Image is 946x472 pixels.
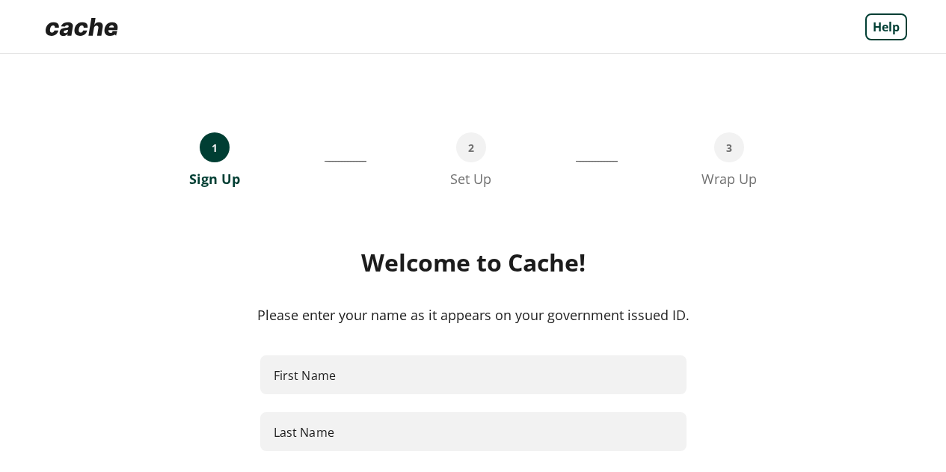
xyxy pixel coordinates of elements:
img: Logo [40,12,124,42]
div: 1 [200,132,230,162]
div: ___________________________________ [576,132,618,188]
div: 2 [456,132,486,162]
div: __________________________________ [325,132,366,188]
div: Wrap Up [701,170,757,188]
div: Set Up [450,170,491,188]
div: Please enter your name as it appears on your government issued ID. [40,304,907,325]
div: 3 [714,132,744,162]
a: Help [865,13,907,40]
div: Sign Up [189,170,240,188]
div: Welcome to Cache! [40,248,907,278]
